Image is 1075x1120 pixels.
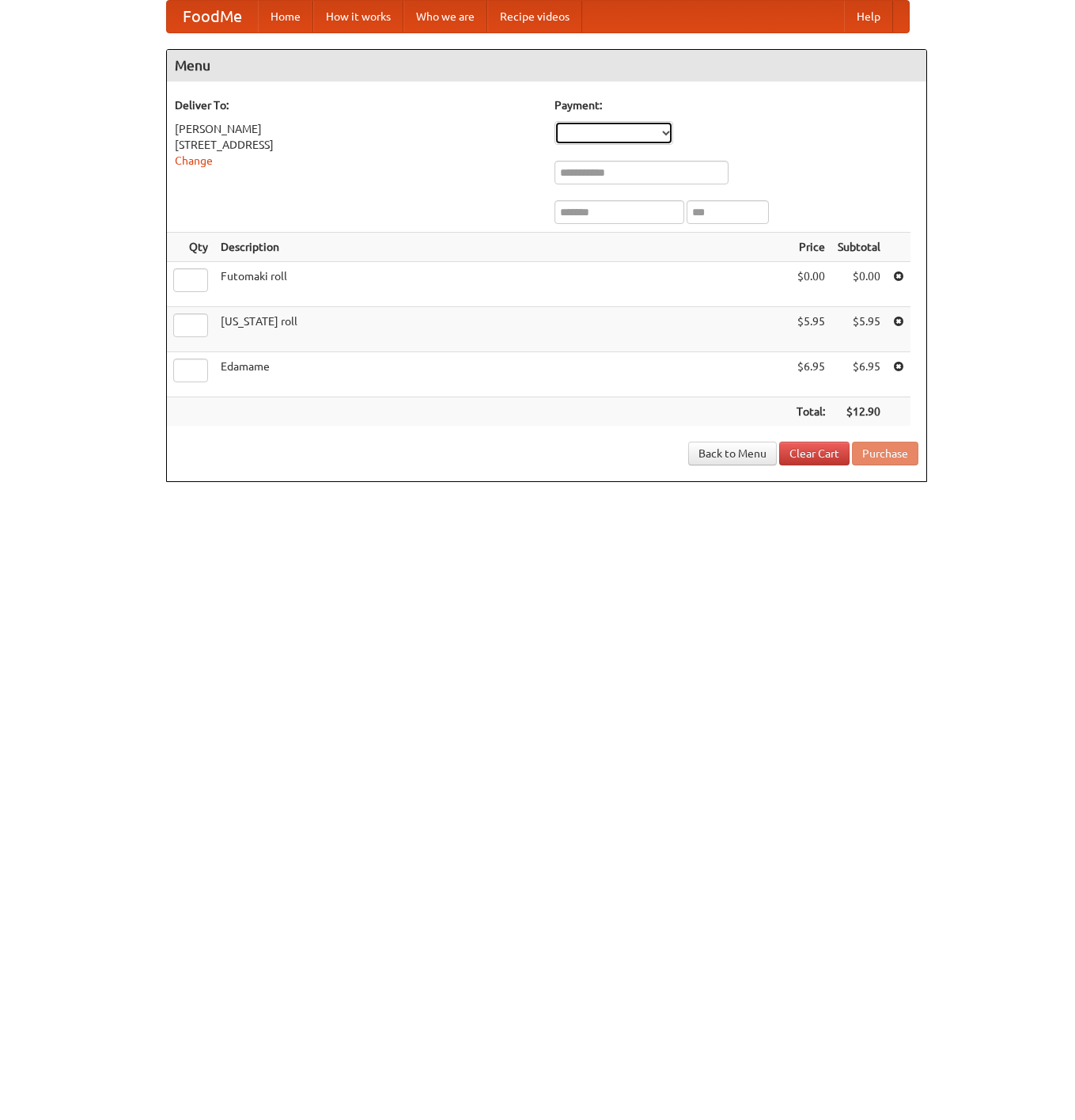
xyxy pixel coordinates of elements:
a: FoodMe [167,1,258,32]
th: Qty [167,233,214,262]
a: Who we are [403,1,487,32]
a: Recipe videos [487,1,582,32]
td: Futomaki roll [214,262,790,307]
a: Help [844,1,893,32]
h4: Menu [167,50,926,82]
h5: Deliver To: [175,97,539,113]
th: Subtotal [831,233,887,262]
a: Change [175,154,213,167]
td: $0.00 [831,262,887,307]
div: [PERSON_NAME] [175,121,539,137]
td: Edamame [214,352,790,397]
a: Home [258,1,313,32]
a: Back to Menu [688,442,777,465]
td: $6.95 [831,352,887,397]
td: $5.95 [790,307,831,352]
td: $0.00 [790,262,831,307]
td: $5.95 [831,307,887,352]
th: $12.90 [831,397,887,427]
td: [US_STATE] roll [214,307,790,352]
th: Description [214,233,790,262]
th: Total: [790,397,831,427]
a: How it works [313,1,403,32]
td: $6.95 [790,352,831,397]
a: Clear Cart [779,442,850,465]
h5: Payment: [555,97,918,113]
th: Price [790,233,831,262]
div: [STREET_ADDRESS] [175,137,539,153]
button: Purchase [852,442,918,465]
